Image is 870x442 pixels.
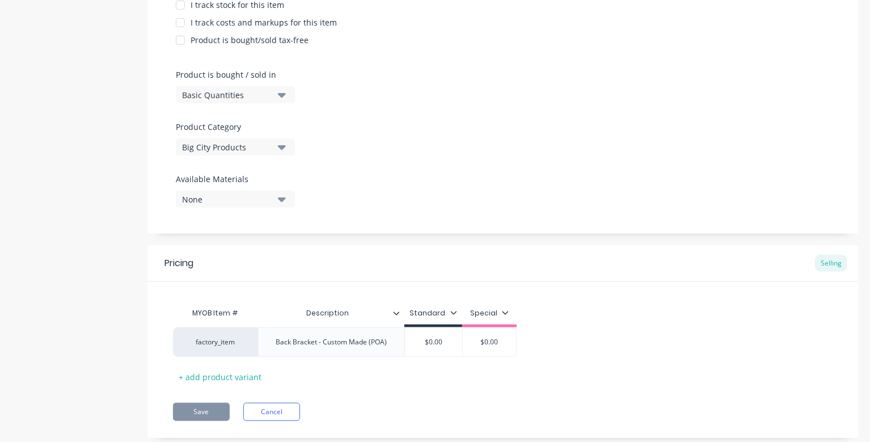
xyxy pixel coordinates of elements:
div: $0.00 [405,328,462,356]
div: Big City Products [182,141,273,153]
div: Pricing [164,256,193,270]
div: Back Bracket - Custom Made (POA) [267,335,396,350]
button: Basic Quantities [176,86,295,103]
button: Cancel [243,403,300,421]
label: Available Materials [176,173,295,185]
div: Product is bought/sold tax-free [191,34,309,46]
div: + add product variant [173,368,267,386]
div: Selling [815,255,847,272]
div: factory_itemBack Bracket - Custom Made (POA)$0.00$0.00 [173,327,517,357]
div: None [182,193,273,205]
div: Special [470,308,509,318]
div: Description [258,302,404,325]
div: Description [258,299,398,327]
div: MYOB Item # [173,302,258,325]
div: Standard [410,308,457,318]
button: None [176,191,295,208]
div: Basic Quantities [182,89,273,101]
label: Product Category [176,121,289,133]
div: factory_item [184,337,247,347]
div: $0.00 [461,328,518,356]
div: I track costs and markups for this item [191,16,337,28]
button: Big City Products [176,138,295,155]
label: Product is bought / sold in [176,69,289,81]
button: Save [173,403,230,421]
